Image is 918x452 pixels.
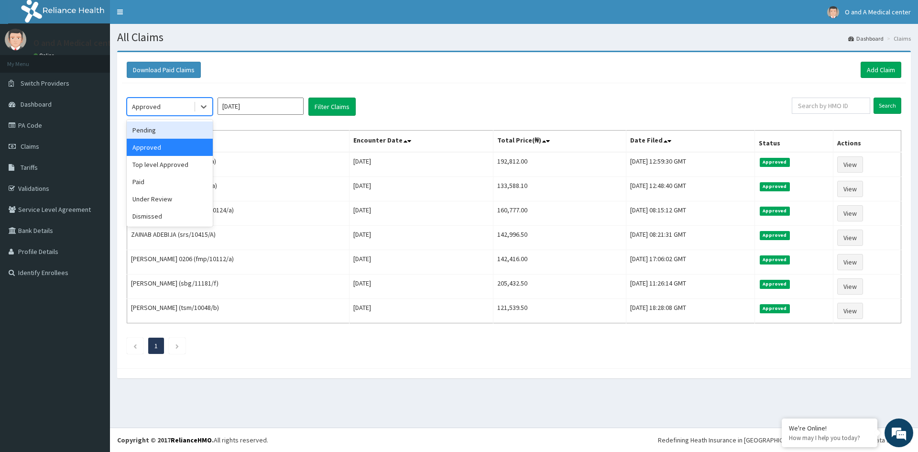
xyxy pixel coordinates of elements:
[827,6,839,18] img: User Image
[493,250,626,275] td: 142,416.00
[493,299,626,323] td: 121,539.50
[626,226,755,250] td: [DATE] 08:21:31 GMT
[493,201,626,226] td: 160,777.00
[127,177,350,201] td: [PERSON_NAME] (oht/10405/a)
[350,226,493,250] td: [DATE]
[837,205,863,221] a: View
[885,34,911,43] li: Claims
[833,131,901,153] th: Actions
[55,121,132,217] span: We're online!
[157,5,180,28] div: Minimize live chat window
[493,131,626,153] th: Total Price(₦)
[493,177,626,201] td: 133,588.10
[792,98,870,114] input: Search by HMO ID
[658,435,911,445] div: Redefining Heath Insurance in [GEOGRAPHIC_DATA] using Telemedicine and Data Science!
[789,424,870,432] div: We're Online!
[117,436,214,444] strong: Copyright © 2017 .
[755,131,833,153] th: Status
[626,152,755,177] td: [DATE] 12:59:30 GMT
[33,52,56,59] a: Online
[127,250,350,275] td: [PERSON_NAME] 0206 (fmp/10112/a)
[837,303,863,319] a: View
[110,428,918,452] footer: All rights reserved.
[626,131,755,153] th: Date Filed
[33,39,119,47] p: O and A Medical center
[493,275,626,299] td: 205,432.50
[50,54,161,66] div: Chat with us now
[18,48,39,72] img: d_794563401_company_1708531726252_794563401
[127,156,213,173] div: Top level Approved
[350,201,493,226] td: [DATE]
[171,436,212,444] a: RelianceHMO
[127,131,350,153] th: Name
[21,100,52,109] span: Dashboard
[493,152,626,177] td: 192,812.00
[861,62,901,78] a: Add Claim
[626,250,755,275] td: [DATE] 17:06:02 GMT
[493,226,626,250] td: 142,996.50
[848,34,884,43] a: Dashboard
[127,208,213,225] div: Dismissed
[117,31,911,44] h1: All Claims
[837,254,863,270] a: View
[21,163,38,172] span: Tariffs
[154,342,158,350] a: Page 1 is your current page
[21,142,39,151] span: Claims
[837,278,863,295] a: View
[127,201,350,226] td: [PERSON_NAME] 0233 (fmp/10124/a)
[760,280,790,288] span: Approved
[127,121,213,139] div: Pending
[127,62,201,78] button: Download Paid Claims
[218,98,304,115] input: Select Month and Year
[350,250,493,275] td: [DATE]
[133,342,137,350] a: Previous page
[789,434,870,442] p: How may I help you today?
[5,261,182,295] textarea: Type your message and hit 'Enter'
[837,181,863,197] a: View
[127,173,213,190] div: Paid
[760,158,790,166] span: Approved
[626,299,755,323] td: [DATE] 18:28:08 GMT
[21,79,69,88] span: Switch Providers
[874,98,901,114] input: Search
[760,182,790,191] span: Approved
[626,177,755,201] td: [DATE] 12:48:40 GMT
[127,139,213,156] div: Approved
[837,230,863,246] a: View
[127,190,213,208] div: Under Review
[626,275,755,299] td: [DATE] 11:26:14 GMT
[350,299,493,323] td: [DATE]
[127,152,350,177] td: [PERSON_NAME] (tfe/10897/a)
[308,98,356,116] button: Filter Claims
[127,299,350,323] td: [PERSON_NAME] (tsm/10048/b)
[760,304,790,313] span: Approved
[127,275,350,299] td: [PERSON_NAME] (sbg/11181/f)
[845,8,911,16] span: O and A Medical center
[350,177,493,201] td: [DATE]
[350,131,493,153] th: Encounter Date
[760,255,790,264] span: Approved
[626,201,755,226] td: [DATE] 08:15:12 GMT
[350,152,493,177] td: [DATE]
[350,275,493,299] td: [DATE]
[837,156,863,173] a: View
[175,342,179,350] a: Next page
[127,226,350,250] td: ZAINAB ADEBIJA (srs/10415/A)
[760,231,790,240] span: Approved
[132,102,161,111] div: Approved
[760,207,790,215] span: Approved
[5,29,26,50] img: User Image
